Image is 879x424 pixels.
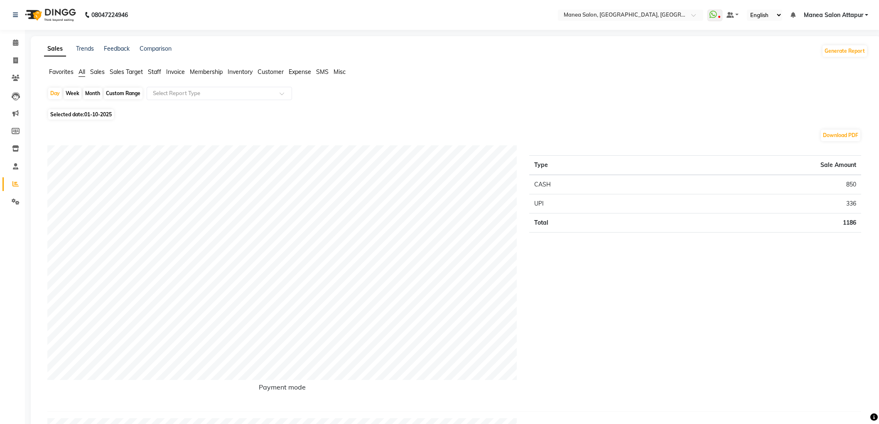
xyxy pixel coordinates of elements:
[83,88,102,99] div: Month
[79,68,85,76] span: All
[90,68,105,76] span: Sales
[529,213,651,233] td: Total
[84,111,112,118] span: 01-10-2025
[334,68,346,76] span: Misc
[110,68,143,76] span: Sales Target
[49,68,74,76] span: Favorites
[44,42,66,56] a: Sales
[651,175,861,194] td: 850
[104,45,130,52] a: Feedback
[228,68,253,76] span: Inventory
[166,68,185,76] span: Invoice
[47,383,517,395] h6: Payment mode
[289,68,311,76] span: Expense
[804,11,863,20] span: Manea Salon Attapur
[823,45,867,57] button: Generate Report
[104,88,142,99] div: Custom Range
[529,156,651,175] th: Type
[48,88,62,99] div: Day
[140,45,172,52] a: Comparison
[529,194,651,213] td: UPI
[258,68,284,76] span: Customer
[64,88,81,99] div: Week
[21,3,78,27] img: logo
[821,130,860,141] button: Download PDF
[148,68,161,76] span: Staff
[651,194,861,213] td: 336
[316,68,329,76] span: SMS
[651,213,861,233] td: 1186
[48,109,114,120] span: Selected date:
[651,156,861,175] th: Sale Amount
[76,45,94,52] a: Trends
[91,3,128,27] b: 08047224946
[529,175,651,194] td: CASH
[190,68,223,76] span: Membership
